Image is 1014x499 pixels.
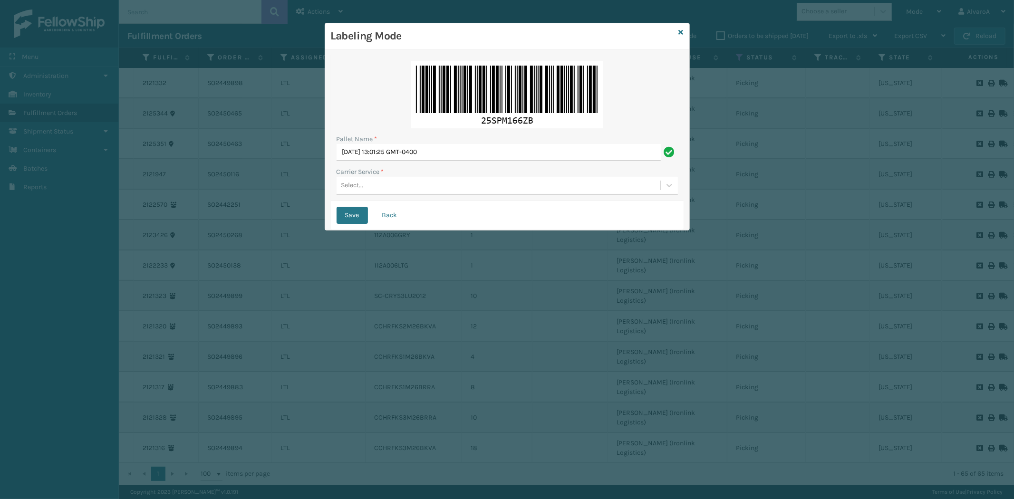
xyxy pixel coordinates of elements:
[337,134,377,144] label: Pallet Name
[337,167,384,177] label: Carrier Service
[337,207,368,224] button: Save
[374,207,406,224] button: Back
[341,181,364,191] div: Select...
[411,61,603,128] img: EAAAAASUVORK5CYII=
[331,29,675,43] h3: Labeling Mode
